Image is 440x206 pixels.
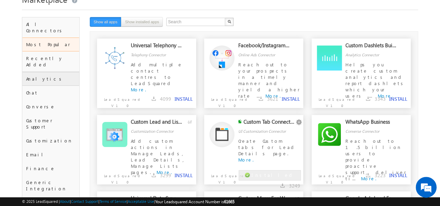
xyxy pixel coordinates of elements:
[97,93,137,109] p: LeadSquared V1.0
[238,195,289,205] div: Custom Menu For Web App
[238,42,289,52] div: Facebook/Instagram Lead Ads
[36,36,117,46] div: Chat with us now
[131,42,182,52] div: Universal Telephony Connector
[317,122,342,147] img: Alternate Logo
[114,3,131,20] div: Minimize live chat window
[175,172,193,179] button: INSTALL
[374,172,385,179] span: 3223
[131,118,182,128] div: Custom Lead and List Actions
[204,169,244,185] p: LeadSquared V1.0
[22,175,79,196] div: Generic Integration
[152,97,156,101] img: downloads
[95,159,126,168] em: Start Chat
[267,96,278,102] span: 3621
[345,61,406,99] span: Helps you create custom analytics and report dashlets which your users ...
[22,17,79,38] div: All Connectors
[238,138,296,156] span: Create Custom tabs for Lead Details page.
[312,93,352,109] p: LeadSquared V1.0
[22,86,79,100] div: Chat
[97,169,137,185] p: LeadSquared V1.0
[102,46,127,71] img: Alternate Logo
[155,199,234,204] span: Your Leadsquared Account Number is
[175,96,193,102] button: INSTALL
[9,64,127,154] textarea: Type your message and hit 'Enter'
[152,173,156,177] img: downloads
[317,46,342,71] img: Alternate Logo
[366,97,370,101] img: downloads
[282,96,300,102] button: INSTALL
[99,199,127,204] a: Terms of Service
[22,162,79,175] div: Finance
[128,199,154,204] a: Acceptable Use
[345,138,406,181] span: Reach out to 1.5 billion users to provide proactive support, deliver ti...
[312,169,352,185] p: LeadSquared V1.0
[374,96,385,102] span: 3343
[224,199,234,204] span: 61665
[22,38,79,51] div: Most Popular
[243,118,295,128] div: Custom Tab Connector
[90,17,121,27] button: Show all apps
[22,134,79,148] div: Customization
[227,20,231,23] img: Search
[209,122,234,147] img: Alternate Logo
[131,195,182,205] div: Universal Data Sync
[209,46,234,71] img: Alternate Logo
[238,120,242,123] img: checking status
[60,199,70,204] a: About
[251,172,295,178] span: Installed
[389,96,407,102] button: INSTALL
[280,183,285,188] img: downloads
[160,172,171,179] span: 3299
[22,114,79,134] div: Customer Support
[289,182,300,189] span: 3249
[204,93,244,109] p: LeadSquared V1.0
[131,138,187,175] span: Add custom actions in Manage Leads, Lead Details, Manage Lists pages.
[345,195,397,205] div: Google Ads Lead Form Connector
[131,86,146,92] a: More.
[71,199,98,204] a: Contact Support
[22,51,79,72] div: Recently Added
[22,198,234,205] span: © 2025 LeadSquared | | | | |
[345,42,397,52] div: Custom Dashlets Builder
[102,122,127,147] img: Alternate Logo
[366,173,370,177] img: downloads
[238,61,300,99] span: Reach out to your prospects in a timely manner and yield a higher rate ...
[22,72,79,86] div: Analytics
[22,148,79,162] div: Email
[238,157,254,163] a: More.
[131,61,183,86] span: Add multiple contact centres to LeadSquared
[12,36,29,46] img: d_60004797649_company_0_60004797649
[259,97,263,101] img: downloads
[22,100,79,114] div: Converse
[121,17,163,27] button: Show installed apps
[345,118,397,128] div: WhatsApp Business
[389,172,407,179] button: INSTALL
[160,96,171,102] span: 4099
